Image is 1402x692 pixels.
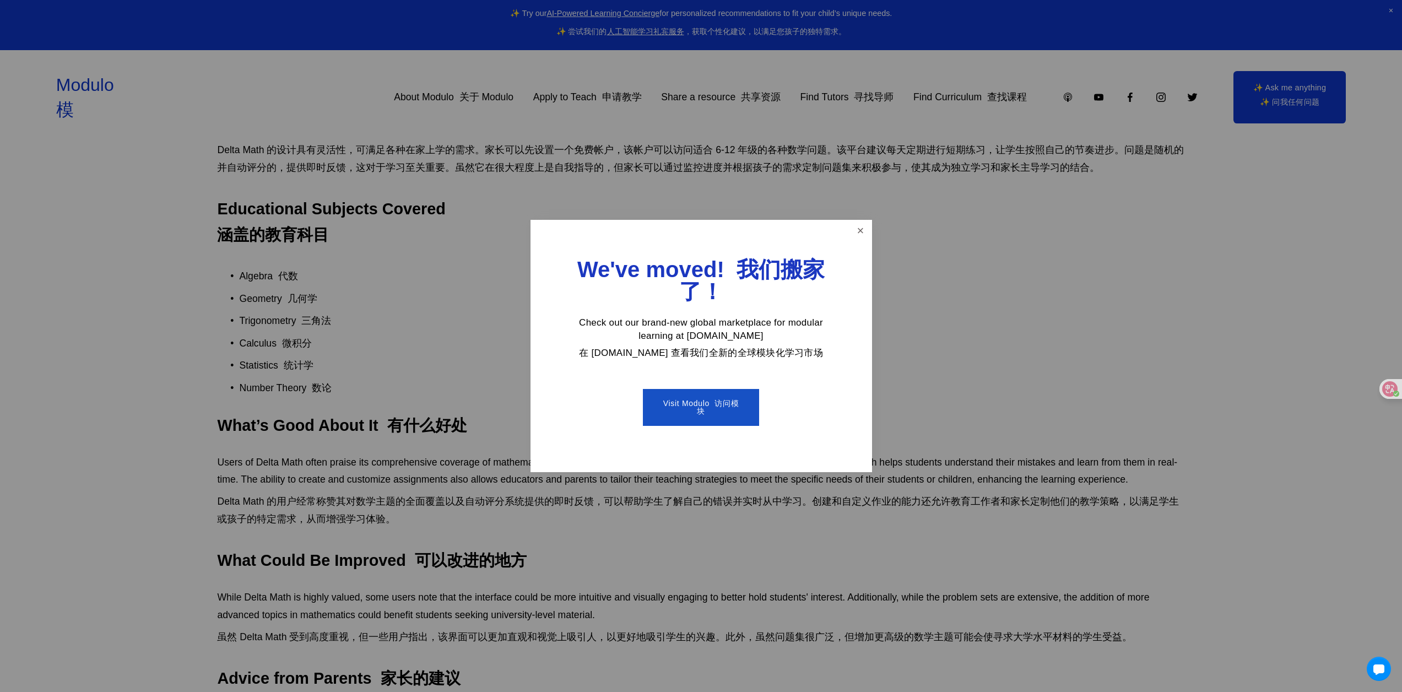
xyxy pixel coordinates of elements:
font: 我们搬家了！ [679,257,825,304]
a: Visit Modulo 访问模块 [643,389,759,426]
h1: We've moved! [569,258,833,302]
font: 在 [DOMAIN_NAME] 查看我们全新的全球模块化学习市场 [579,348,823,358]
font: 访问模块 [697,399,739,415]
p: Check out our brand-new global marketplace for modular learning at [DOMAIN_NAME] [569,316,833,364]
a: Close [851,221,870,241]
